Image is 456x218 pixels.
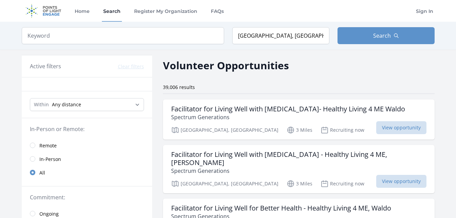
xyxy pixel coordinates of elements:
[171,167,426,175] p: Spectrum Generations
[39,156,61,163] span: In-Person
[171,204,391,212] h3: Facilitator for Living Well for Better Health - Healthy Living 4 ME, Waldo
[39,169,45,176] span: All
[287,126,312,134] p: 3 Miles
[22,152,152,166] a: In-Person
[163,58,289,73] h2: Volunteer Opportunities
[373,32,391,40] span: Search
[163,145,435,193] a: Facilitator for Living Well with [MEDICAL_DATA] - Healthy Living 4 ME, [PERSON_NAME] Spectrum Gen...
[376,175,426,188] span: View opportunity
[30,125,144,133] legend: In-Person or Remote:
[30,193,144,201] legend: Commitment:
[287,180,312,188] p: 3 Miles
[171,126,278,134] p: [GEOGRAPHIC_DATA], [GEOGRAPHIC_DATA]
[321,126,364,134] p: Recruiting now
[171,105,405,113] h3: Facilitator for Living Well with [MEDICAL_DATA]- Healthy Living 4 ME Waldo
[30,62,61,70] h3: Active filters
[30,98,144,111] select: Search Radius
[118,63,144,70] button: Clear filters
[163,99,435,140] a: Facilitator for Living Well with [MEDICAL_DATA]- Healthy Living 4 ME Waldo Spectrum Generations [...
[163,84,195,90] span: 39,006 results
[232,27,329,44] input: Location
[39,211,59,217] span: Ongoing
[171,180,278,188] p: [GEOGRAPHIC_DATA], [GEOGRAPHIC_DATA]
[22,166,152,179] a: All
[338,27,435,44] button: Search
[171,150,426,167] h3: Facilitator for Living Well with [MEDICAL_DATA] - Healthy Living 4 ME, [PERSON_NAME]
[376,121,426,134] span: View opportunity
[39,142,57,149] span: Remote
[171,113,405,121] p: Spectrum Generations
[321,180,364,188] p: Recruiting now
[22,27,224,44] input: Keyword
[22,139,152,152] a: Remote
